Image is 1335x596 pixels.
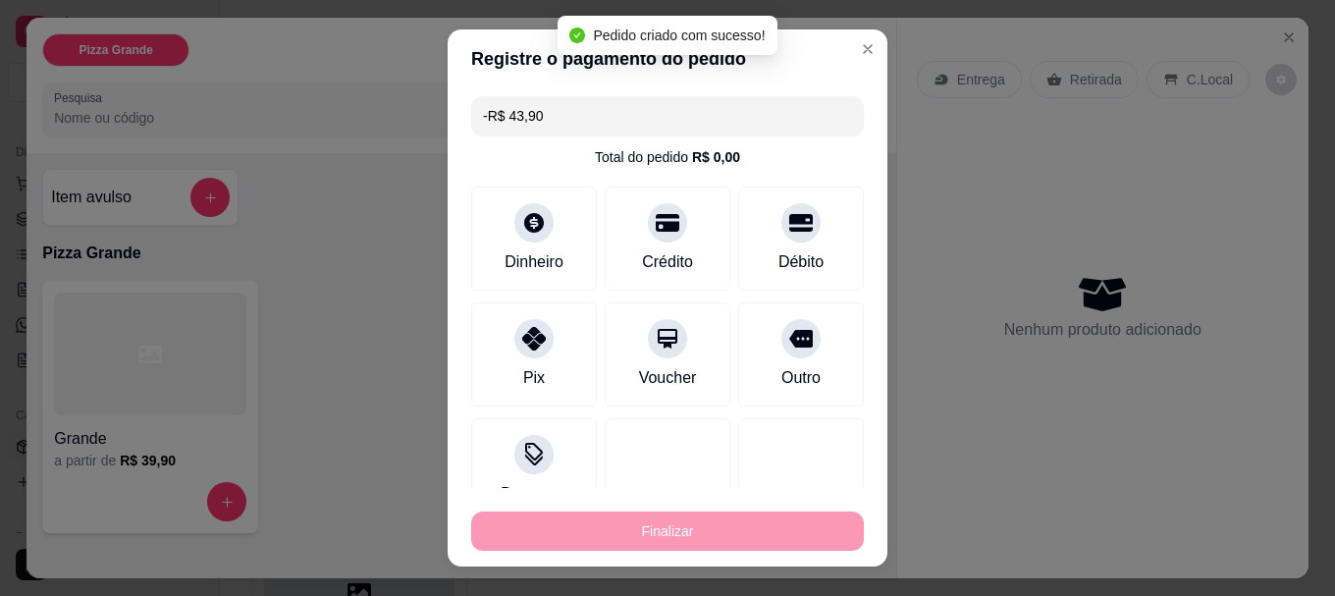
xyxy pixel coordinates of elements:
[501,482,567,506] div: Desconto
[781,366,821,390] div: Outro
[448,29,887,88] header: Registre o pagamento do pedido
[523,366,545,390] div: Pix
[569,27,585,43] span: check-circle
[505,250,563,274] div: Dinheiro
[483,96,852,135] input: Ex.: hambúrguer de cordeiro
[852,33,883,65] button: Close
[595,147,740,167] div: Total do pedido
[639,366,697,390] div: Voucher
[778,250,824,274] div: Débito
[692,147,740,167] div: R$ 0,00
[593,27,765,43] span: Pedido criado com sucesso!
[642,250,693,274] div: Crédito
